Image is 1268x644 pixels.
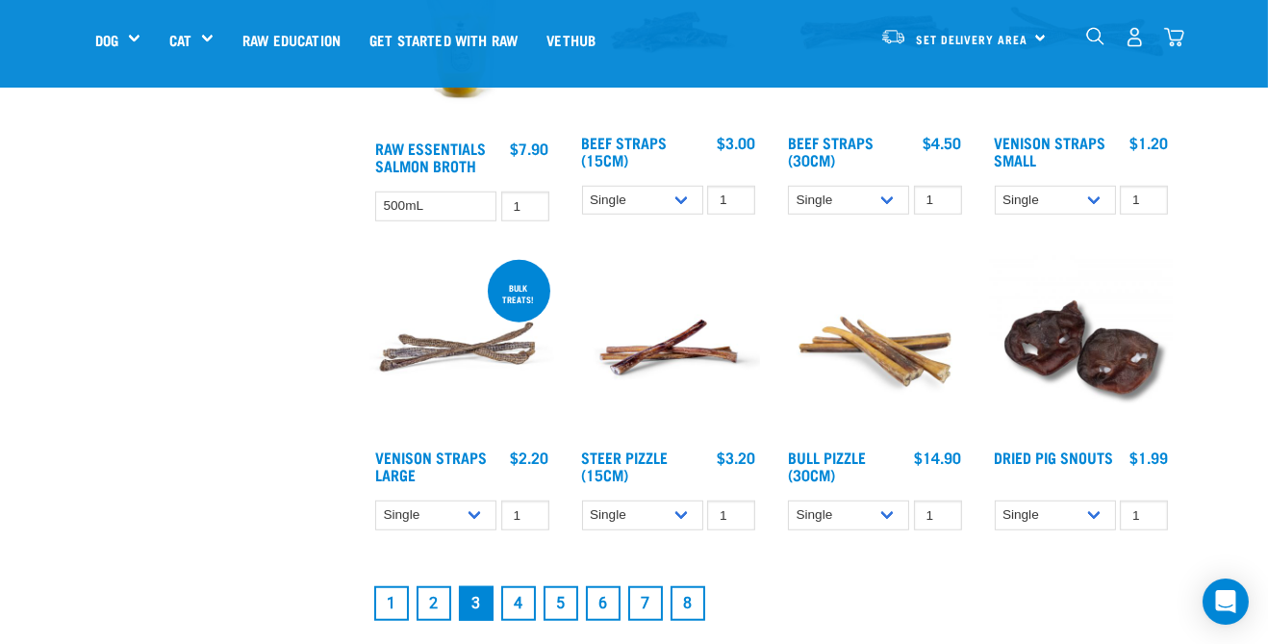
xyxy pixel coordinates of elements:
div: $1.20 [1129,134,1168,151]
a: Venison Straps Small [995,138,1106,164]
img: IMG 9990 [990,256,1174,440]
input: 1 [914,186,962,216]
a: Goto page 1 [374,586,409,621]
nav: pagination [370,582,1173,625]
img: Bull Pizzle 30cm for Dogs [783,256,967,440]
a: Goto page 8 [671,586,705,621]
a: Beef Straps (30cm) [788,138,874,164]
a: Goto page 6 [586,586,621,621]
a: Dog [95,29,118,51]
img: home-icon@2x.png [1164,27,1184,47]
a: Page 3 [459,586,494,621]
a: Cat [169,29,191,51]
div: $14.90 [915,449,962,466]
img: van-moving.png [880,28,906,45]
input: 1 [501,192,549,221]
a: Beef Straps (15cm) [582,138,668,164]
div: $3.20 [717,449,755,466]
a: Raw Education [228,1,355,78]
input: 1 [501,501,549,530]
a: Raw Essentials Salmon Broth [375,143,486,169]
a: Dried Pig Snouts [995,452,1114,461]
a: Goto page 4 [501,586,536,621]
div: $2.20 [511,449,549,466]
a: Get started with Raw [355,1,532,78]
a: Bull Pizzle (30cm) [788,452,866,478]
div: $3.00 [717,134,755,151]
a: Steer Pizzle (15cm) [582,452,669,478]
input: 1 [707,501,755,530]
input: 1 [1120,501,1168,530]
div: BULK TREATS! [488,273,550,314]
img: Stack of 3 Venison Straps Treats for Pets [370,256,554,440]
input: 1 [1120,186,1168,216]
div: $1.99 [1129,449,1168,466]
a: Goto page 7 [628,586,663,621]
a: Venison Straps Large [375,452,487,478]
img: Raw Essentials Steer Pizzle 15cm [577,256,761,440]
a: Goto page 2 [417,586,451,621]
img: home-icon-1@2x.png [1086,27,1104,45]
input: 1 [707,186,755,216]
a: Vethub [532,1,610,78]
a: Goto page 5 [544,586,578,621]
div: $4.50 [924,134,962,151]
div: Open Intercom Messenger [1203,579,1249,625]
span: Set Delivery Area [916,36,1027,42]
div: $7.90 [511,140,549,157]
img: user.png [1125,27,1145,47]
input: 1 [914,501,962,530]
